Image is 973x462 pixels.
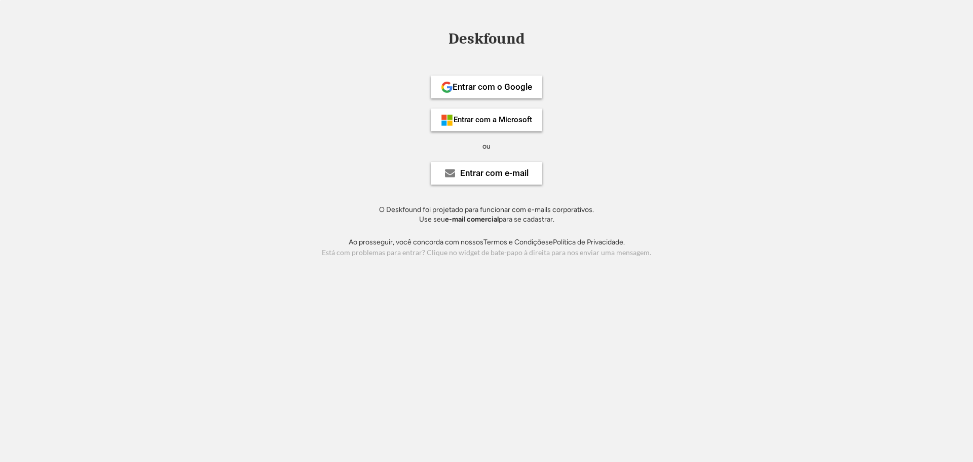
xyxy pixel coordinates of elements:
font: Deskfound [448,29,525,48]
img: ms-symbollockup_mssymbol_19.png [441,114,453,126]
font: Entrar com e-mail [460,168,529,178]
font: Entrar com o Google [453,82,532,92]
font: Entrar com a Microsoft [454,115,532,124]
font: e [549,238,553,246]
font: ou [482,142,491,151]
a: Termos e Condições [483,238,549,246]
font: O Deskfound foi projetado para funcionar com e-mails corporativos. Use seu [379,205,595,224]
a: Política de Privacidade. [553,238,625,246]
font: para se cadastrar. [499,215,554,224]
font: Ao prosseguir, você concorda com nossos [349,238,483,246]
font: e-mail comercial [445,215,499,224]
font: Está com problemas para entrar? Clique no widget de bate-papo à direita para nos enviar uma mensa... [322,248,651,257]
img: 1024px-Google__G__Logo.svg.png [441,81,453,93]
